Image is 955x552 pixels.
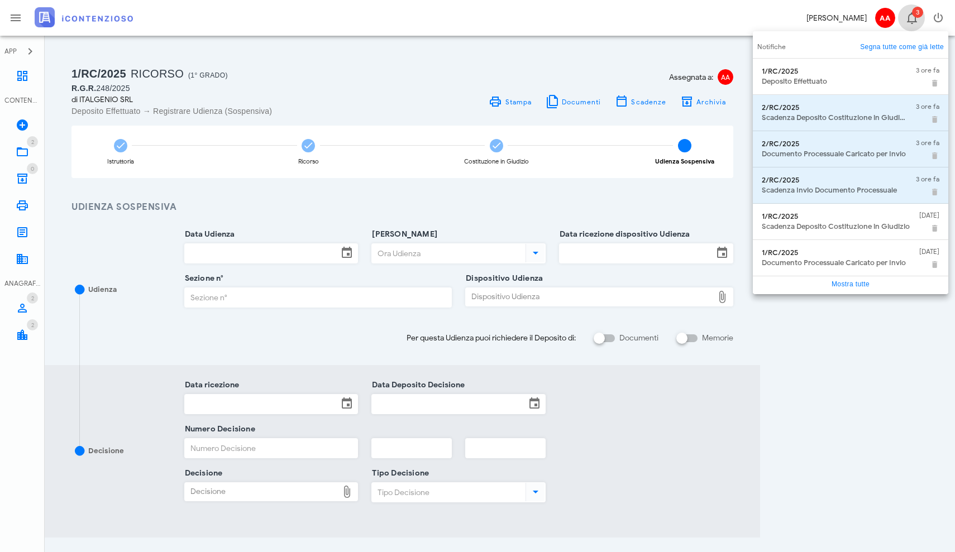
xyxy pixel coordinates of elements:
[298,159,319,165] div: Ricorso
[762,103,907,112] div: 2/RC/2025
[678,139,691,152] span: 4
[912,7,923,18] span: Distintivo
[407,332,576,344] span: Per questa Udienza puoi richiedere il Deposito di:
[182,273,224,284] label: Sezione n°
[4,279,40,289] div: ANAGRAFICA
[27,319,38,330] span: Distintivo
[27,292,38,304] span: Distintivo
[372,244,523,263] input: Ora Udienza
[762,258,910,267] div: Documento Processuale Caricato per Invio
[372,483,523,502] input: Tipo Decisione
[107,159,134,165] div: Istruttoria
[762,248,910,257] div: 1/RC/2025
[762,222,910,231] div: Scadenza Deposito Costituzione in Giudizio
[762,212,910,221] div: 1/RC/2025
[608,94,674,109] button: Scadenze
[71,68,126,80] span: 1/RC/2025
[871,4,898,31] button: AA
[762,113,907,122] div: Scadenza Deposito Costituzione in Giudizio
[696,98,727,106] span: Archivia
[631,98,666,106] span: Scadenze
[762,140,907,148] div: 2/RC/2025
[655,159,714,165] div: Udienza Sospensiva
[88,445,124,457] div: Decisione
[919,210,939,220] span: [DATE]
[762,150,907,159] div: Documento Processuale Caricato per Invio
[35,7,133,27] img: logo-text-2x.png
[504,98,532,106] span: Stampa
[762,186,907,195] div: Scadenza Invio Documento Processuale
[898,4,925,31] button: Distintivo
[916,138,939,148] span: 3 ore fa
[185,439,358,458] input: Numero Decisione
[182,468,223,479] label: Decisione
[31,321,34,329] span: 2
[561,98,601,106] span: Documenti
[131,68,184,80] span: Ricorso
[466,288,713,306] div: Dispositivo Udienza
[673,94,733,109] button: Archivia
[462,273,543,284] label: Dispositivo Udienza
[916,65,939,75] span: 3 ore fa
[188,71,228,79] span: (1° Grado)
[875,8,895,28] span: AA
[71,105,396,117] div: Deposito Effettuato → Registrare Udienza (Sospensiva)
[182,424,255,435] label: Numero Decisione
[919,247,939,257] span: [DATE]
[718,69,733,85] span: AA
[832,280,870,288] a: Mostra tutte
[916,102,939,112] span: 3 ore fa
[88,284,117,295] div: Udienza
[27,163,38,174] span: Distintivo
[71,94,396,105] div: di ITALGENIO SRL
[31,165,34,172] span: 0
[369,468,429,479] label: Tipo Decisione
[538,94,608,109] button: Documenti
[27,136,38,147] span: Distintivo
[669,71,713,83] span: Assegnata a:
[762,77,907,86] div: Deposito Effettuato
[916,174,939,184] span: 3 ore fa
[806,12,867,24] div: [PERSON_NAME]
[762,67,907,76] div: 1/RC/2025
[185,483,338,501] div: Decisione
[185,288,452,307] input: Sezione n°
[860,41,944,52] a: Segna tutte come già lette
[71,83,396,94] div: 248/2025
[4,95,40,105] div: CONTENZIOSO
[482,94,538,109] a: Stampa
[31,138,34,146] span: 2
[71,84,96,93] span: R.G.R.
[753,36,948,58] div: Notifiche
[369,229,437,240] label: [PERSON_NAME]
[71,200,733,214] h3: Udienza Sospensiva
[702,333,733,344] label: Memorie
[762,176,907,185] div: 2/RC/2025
[31,295,34,302] span: 2
[464,159,529,165] div: Costituzione in Giudizio
[619,333,658,344] label: Documenti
